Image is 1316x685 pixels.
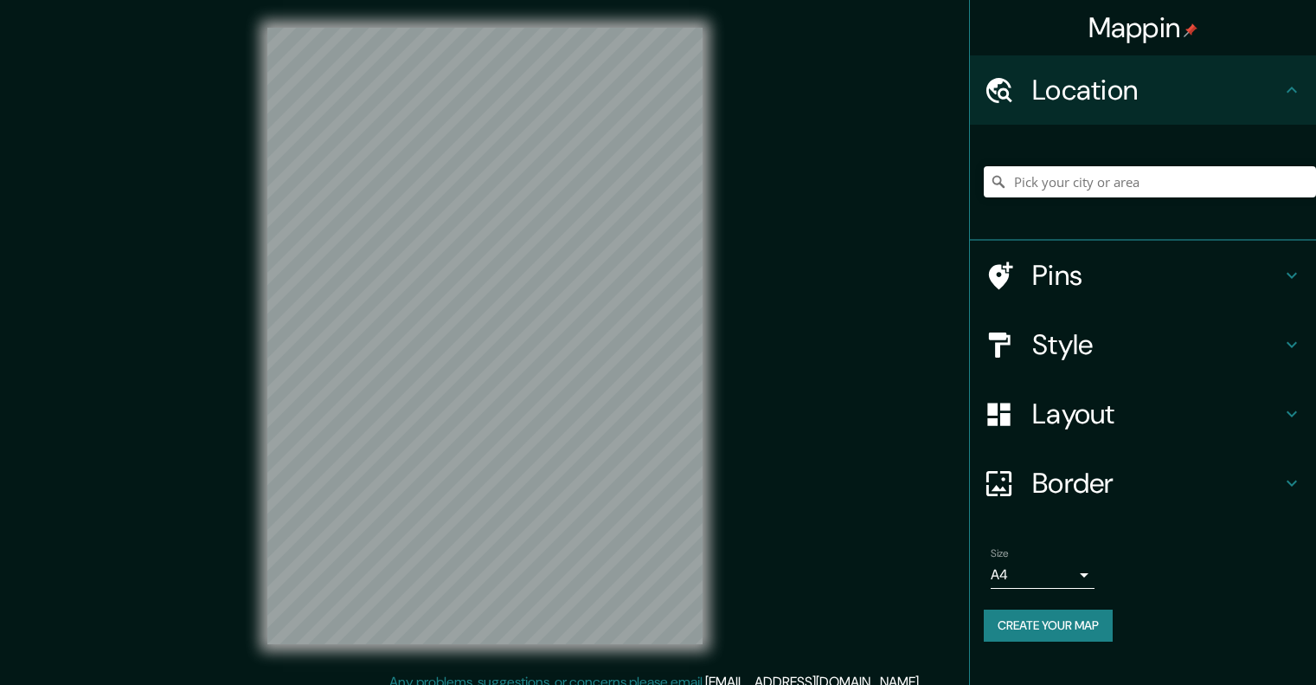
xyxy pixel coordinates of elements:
h4: Border [1032,466,1281,501]
h4: Pins [1032,258,1281,293]
div: Style [970,310,1316,379]
h4: Location [1032,73,1281,107]
h4: Style [1032,327,1281,362]
canvas: Map [267,28,703,644]
input: Pick your city or area [984,166,1316,197]
div: A4 [991,561,1095,589]
button: Create your map [984,610,1113,642]
div: Border [970,449,1316,518]
div: Location [970,55,1316,125]
img: pin-icon.png [1184,23,1197,37]
h4: Layout [1032,397,1281,431]
h4: Mappin [1088,10,1198,45]
div: Layout [970,379,1316,449]
label: Size [991,546,1009,561]
div: Pins [970,241,1316,310]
